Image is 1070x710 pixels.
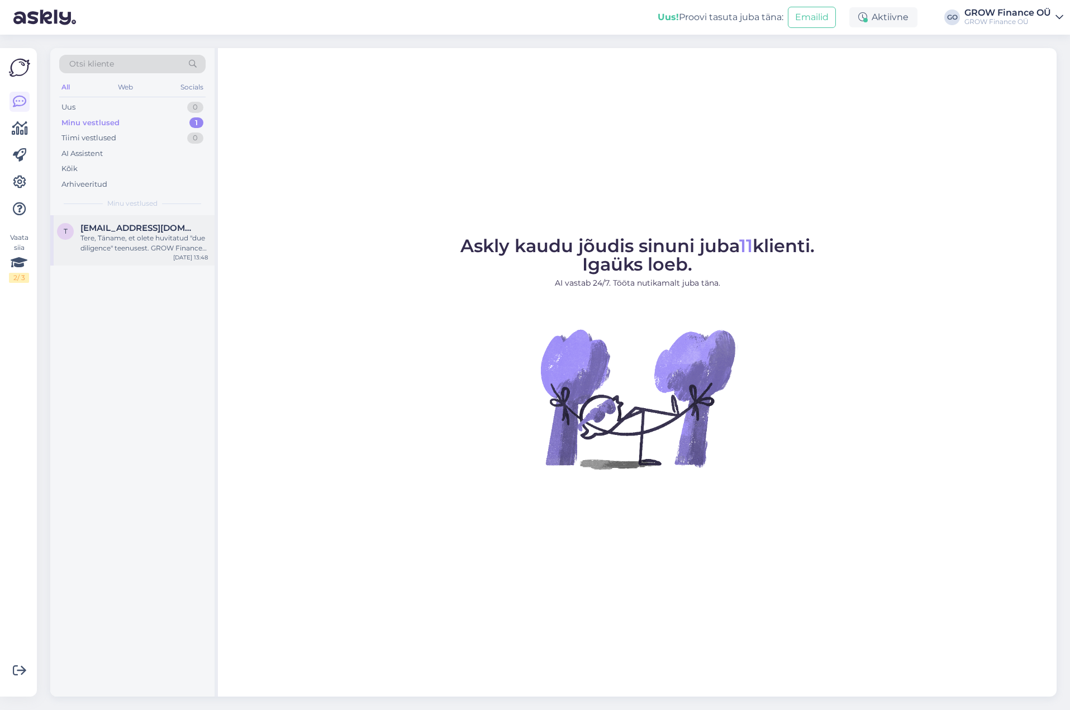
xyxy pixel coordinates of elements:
[460,277,815,289] p: AI vastab 24/7. Tööta nutikamalt juba täna.
[116,80,135,94] div: Web
[61,163,78,174] div: Kõik
[460,235,815,275] span: Askly kaudu jõudis sinuni juba klienti. Igaüks loeb.
[537,298,738,499] img: No Chat active
[658,11,783,24] div: Proovi tasuta juba täna:
[189,117,203,129] div: 1
[739,235,753,257] span: 11
[178,80,206,94] div: Socials
[107,198,158,209] span: Minu vestlused
[64,227,68,235] span: t
[849,7,917,27] div: Aktiivne
[9,57,30,78] img: Askly Logo
[964,8,1063,26] a: GROW Finance OÜGROW Finance OÜ
[80,223,197,233] span: teeleraja998@gmail.com
[964,8,1051,17] div: GROW Finance OÜ
[658,12,679,22] b: Uus!
[187,102,203,113] div: 0
[9,273,29,283] div: 2 / 3
[80,233,208,253] div: Tere, Täname, et olete huvitatud "due diligence" teenusest. GROW Finance pakub soovitud teenust. ...
[61,148,103,159] div: AI Assistent
[187,132,203,144] div: 0
[59,80,72,94] div: All
[69,58,114,70] span: Otsi kliente
[788,7,836,28] button: Emailid
[9,233,29,283] div: Vaata siia
[61,102,75,113] div: Uus
[61,117,120,129] div: Minu vestlused
[173,253,208,262] div: [DATE] 13:48
[61,132,116,144] div: Tiimi vestlused
[61,179,107,190] div: Arhiveeritud
[964,17,1051,26] div: GROW Finance OÜ
[944,10,960,25] div: GO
